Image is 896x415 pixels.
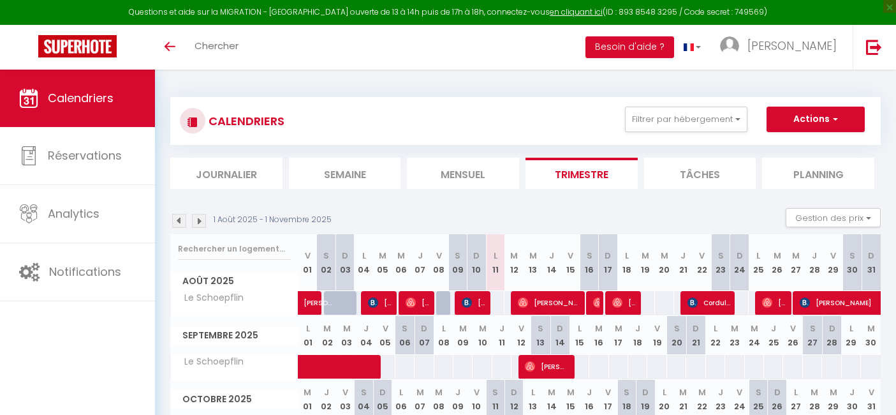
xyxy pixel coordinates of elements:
[578,322,582,335] abbr: L
[711,234,730,291] th: 23
[811,386,818,398] abbr: M
[762,290,787,315] span: [PERSON_NAME]
[636,234,655,291] th: 19
[609,316,628,355] th: 17
[305,250,311,262] abbr: V
[178,238,291,260] input: Rechercher un logement...
[774,386,781,398] abbr: D
[624,386,629,398] abbr: S
[195,39,239,52] span: Chercher
[542,234,561,291] th: 14
[379,386,386,398] abbr: D
[810,322,816,335] abbr: S
[589,316,608,355] th: 16
[725,316,744,355] th: 23
[783,316,802,355] th: 26
[415,316,434,355] th: 07
[849,386,855,398] abbr: J
[737,250,743,262] abbr: D
[655,234,673,291] th: 20
[644,158,756,189] li: Tâches
[173,291,247,305] span: Le Schoepflin
[615,322,622,335] abbr: M
[373,234,392,291] th: 05
[368,290,393,315] span: [PERSON_NAME]
[654,322,660,335] abbr: V
[698,386,706,398] abbr: M
[525,158,638,189] li: Trimestre
[376,316,395,355] th: 05
[756,386,761,398] abbr: S
[529,250,537,262] abbr: M
[479,322,487,335] abbr: M
[869,386,874,398] abbr: V
[324,386,329,398] abbr: J
[298,291,317,315] a: [PERSON_NAME]
[580,234,598,291] th: 16
[720,36,739,56] img: ...
[849,250,855,262] abbr: S
[510,250,518,262] abbr: M
[830,250,836,262] abbr: V
[453,316,473,355] th: 09
[612,290,637,315] span: [PERSON_NAME]
[362,250,366,262] abbr: L
[455,386,460,398] abbr: J
[699,250,705,262] abbr: V
[693,322,699,335] abbr: D
[306,322,310,335] abbr: L
[792,250,800,262] abbr: M
[567,386,575,398] abbr: M
[214,214,332,226] p: 1 Août 2025 - 1 Novembre 2025
[335,234,354,291] th: 03
[595,322,603,335] abbr: M
[731,322,738,335] abbr: M
[868,250,874,262] abbr: D
[383,322,388,335] abbr: V
[492,386,498,398] abbr: S
[499,322,504,335] abbr: J
[550,6,603,17] a: en cliquant ici
[171,326,298,345] span: Septembre 2025
[406,290,430,315] span: [PERSON_NAME]
[730,234,749,291] th: 24
[171,272,298,290] span: Août 2025
[756,250,760,262] abbr: L
[494,250,497,262] abbr: L
[448,234,467,291] th: 09
[399,386,403,398] abbr: L
[518,322,524,335] abbr: V
[587,250,592,262] abbr: S
[842,316,861,355] th: 29
[599,234,617,291] th: 17
[786,208,881,227] button: Gestion des prix
[48,206,99,222] span: Analytics
[568,250,573,262] abbr: V
[364,322,369,335] abbr: J
[356,316,376,355] th: 04
[762,158,874,189] li: Planning
[379,250,386,262] abbr: M
[557,322,563,335] abbr: D
[822,316,841,355] th: 28
[605,386,611,398] abbr: V
[747,38,837,54] span: [PERSON_NAME]
[674,234,693,291] th: 21
[830,386,837,398] abbr: M
[38,35,117,57] img: Super Booking
[337,316,356,355] th: 03
[548,386,555,398] abbr: M
[434,316,453,355] th: 08
[473,316,492,355] th: 10
[663,386,666,398] abbr: L
[768,234,786,291] th: 26
[585,36,674,58] button: Besoin d'aide ?
[764,316,783,355] th: 25
[866,39,882,55] img: logout
[862,234,881,291] th: 31
[531,316,550,355] th: 13
[710,25,853,70] a: ... [PERSON_NAME]
[342,250,348,262] abbr: D
[411,234,429,291] th: 07
[867,322,875,335] abbr: M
